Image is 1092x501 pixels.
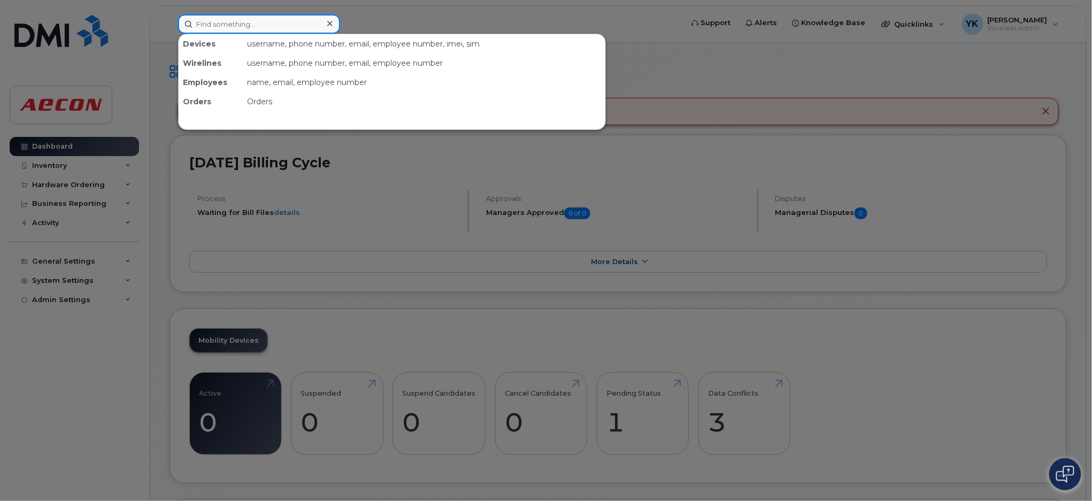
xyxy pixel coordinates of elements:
[179,73,243,92] div: Employees
[243,73,605,92] div: name, email, employee number
[179,34,243,53] div: Devices
[1056,466,1074,483] img: Open chat
[179,53,243,73] div: Wirelines
[243,34,605,53] div: username, phone number, email, employee number, imei, sim
[243,53,605,73] div: username, phone number, email, employee number
[179,92,243,111] div: Orders
[243,92,605,111] div: Orders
